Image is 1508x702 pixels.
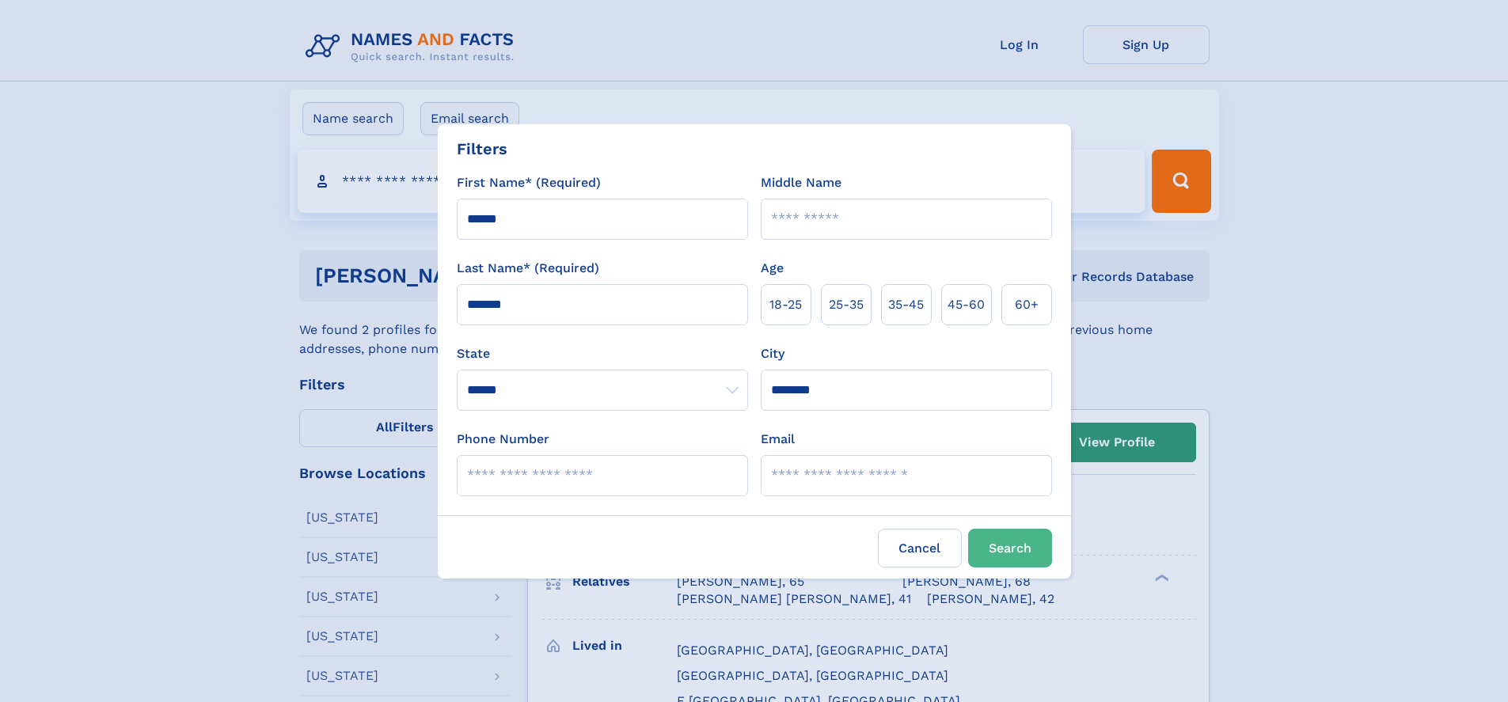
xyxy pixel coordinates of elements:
span: 60+ [1015,295,1039,314]
span: 25‑35 [829,295,864,314]
label: Email [761,430,795,449]
span: 45‑60 [948,295,985,314]
span: 35‑45 [888,295,924,314]
label: State [457,344,748,363]
span: 18‑25 [769,295,802,314]
label: City [761,344,784,363]
label: Age [761,259,784,278]
label: Last Name* (Required) [457,259,599,278]
label: Middle Name [761,173,841,192]
label: Phone Number [457,430,549,449]
label: First Name* (Required) [457,173,601,192]
div: Filters [457,137,507,161]
label: Cancel [878,529,962,567]
button: Search [968,529,1052,567]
